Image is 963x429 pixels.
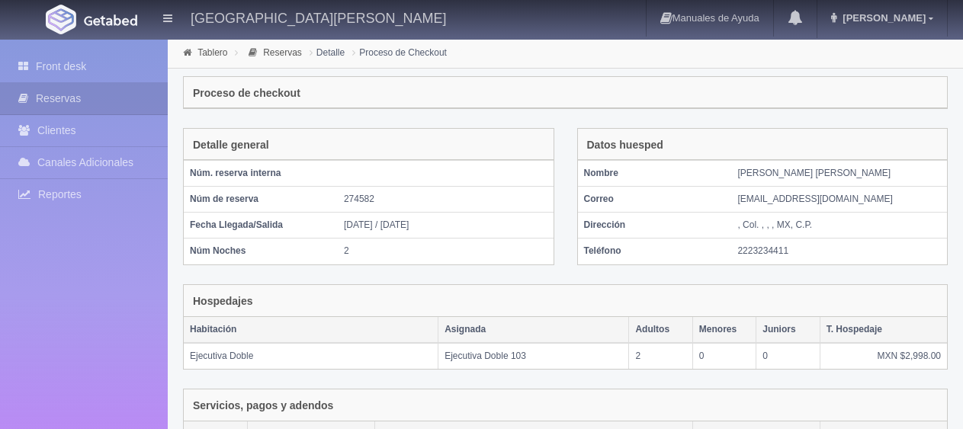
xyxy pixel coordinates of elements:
[306,45,348,59] li: Detalle
[578,239,732,264] th: Teléfono
[46,5,76,34] img: Getabed
[438,343,629,369] td: Ejecutiva Doble 103
[578,161,732,187] th: Nombre
[756,343,820,369] td: 0
[263,47,302,58] a: Reservas
[692,317,756,343] th: Menores
[578,213,732,239] th: Dirección
[731,187,947,213] td: [EMAIL_ADDRESS][DOMAIN_NAME]
[193,296,253,307] h4: Hospedajes
[756,317,820,343] th: Juniors
[692,343,756,369] td: 0
[587,139,663,151] h4: Datos huesped
[184,213,338,239] th: Fecha Llegada/Salida
[338,213,554,239] td: [DATE] / [DATE]
[184,317,438,343] th: Habitación
[348,45,451,59] li: Proceso de Checkout
[731,239,947,264] td: 2223234411
[839,12,926,24] span: [PERSON_NAME]
[578,187,732,213] th: Correo
[184,343,438,369] td: Ejecutiva Doble
[629,343,692,369] td: 2
[197,47,227,58] a: Tablero
[193,139,269,151] h4: Detalle general
[191,8,446,27] h4: [GEOGRAPHIC_DATA][PERSON_NAME]
[193,88,300,99] h4: Proceso de checkout
[193,400,333,411] h4: Servicios, pagos y adendos
[338,187,554,213] td: 274582
[84,14,137,26] img: Getabed
[731,161,947,187] td: [PERSON_NAME] [PERSON_NAME]
[438,317,629,343] th: Asignada
[820,343,947,369] td: MXN $2,998.00
[731,213,947,239] td: , Col. , , , MX, C.P.
[629,317,692,343] th: Adultos
[338,239,554,264] td: 2
[184,239,338,264] th: Núm Noches
[184,187,338,213] th: Núm de reserva
[184,161,338,187] th: Núm. reserva interna
[820,317,947,343] th: T. Hospedaje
